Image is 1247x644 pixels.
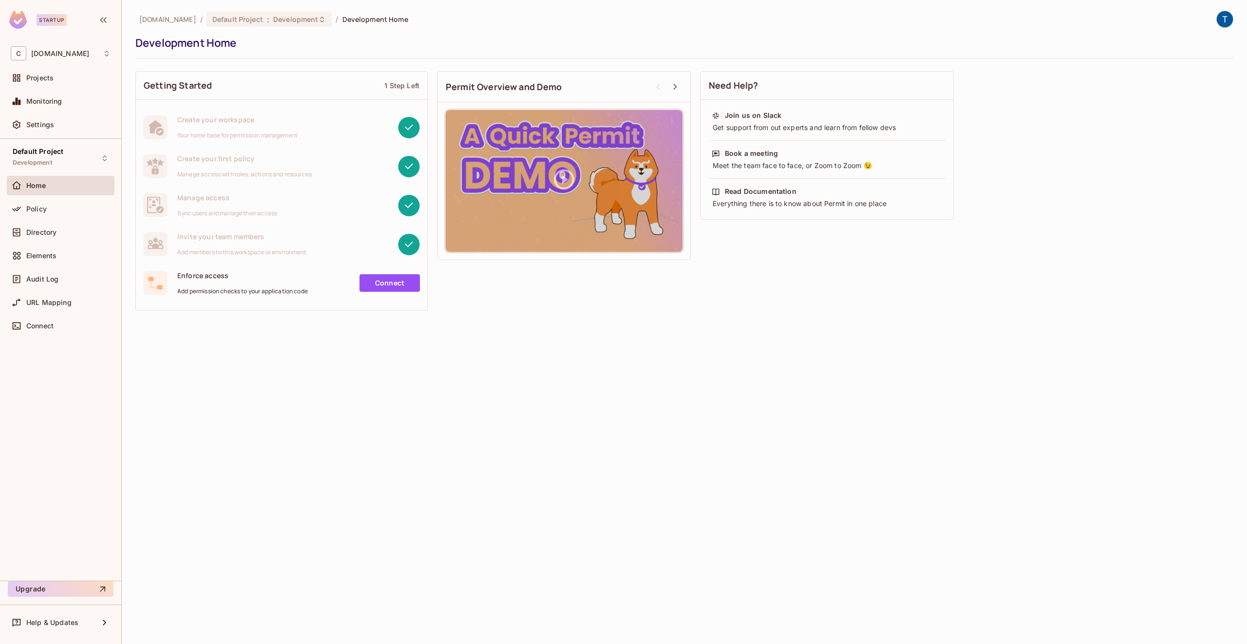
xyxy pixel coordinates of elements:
[177,209,277,217] span: Sync users and manage their access
[725,187,796,196] div: Read Documentation
[11,46,26,60] span: C
[13,148,63,155] span: Default Project
[725,111,781,120] div: Join us on Slack
[9,11,27,29] img: SReyMgAAAABJRU5ErkJggg==
[26,252,57,260] span: Elements
[8,581,113,597] button: Upgrade
[26,182,46,189] span: Home
[13,159,52,167] span: Development
[31,50,89,57] span: Workspace: cyclops.security
[712,161,943,170] div: Meet the team face to face, or Zoom to Zoom 😉
[177,248,307,256] span: Add members to this workspace or environment
[26,228,57,236] span: Directory
[1217,11,1233,27] img: Tal Cohen
[384,81,419,90] div: 1 Step Left
[26,275,58,283] span: Audit Log
[26,97,62,105] span: Monitoring
[135,36,1228,50] div: Development Home
[712,123,943,133] div: Get support from out experts and learn from fellow devs
[26,619,78,626] span: Help & Updates
[177,132,298,139] span: Your home base for permission management
[177,170,312,178] span: Manage access with roles, actions and resources
[446,81,562,93] span: Permit Overview and Demo
[26,299,72,306] span: URL Mapping
[266,16,270,23] span: :
[342,15,408,24] span: Development Home
[37,14,67,26] div: Startup
[177,287,308,295] span: Add permission checks to your application code
[273,15,318,24] span: Development
[177,232,307,241] span: Invite your team members
[177,154,312,163] span: Create your first policy
[177,271,308,280] span: Enforce access
[200,15,203,24] li: /
[709,79,758,92] span: Need Help?
[712,199,943,208] div: Everything there is to know about Permit in one place
[725,149,778,158] div: Book a meeting
[359,274,420,292] a: Connect
[139,15,196,24] span: the active workspace
[177,193,277,202] span: Manage access
[177,115,298,124] span: Create your workspace
[212,15,263,24] span: Default Project
[26,205,47,213] span: Policy
[144,79,212,92] span: Getting Started
[336,15,338,24] li: /
[26,121,54,129] span: Settings
[26,74,54,82] span: Projects
[26,322,54,330] span: Connect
